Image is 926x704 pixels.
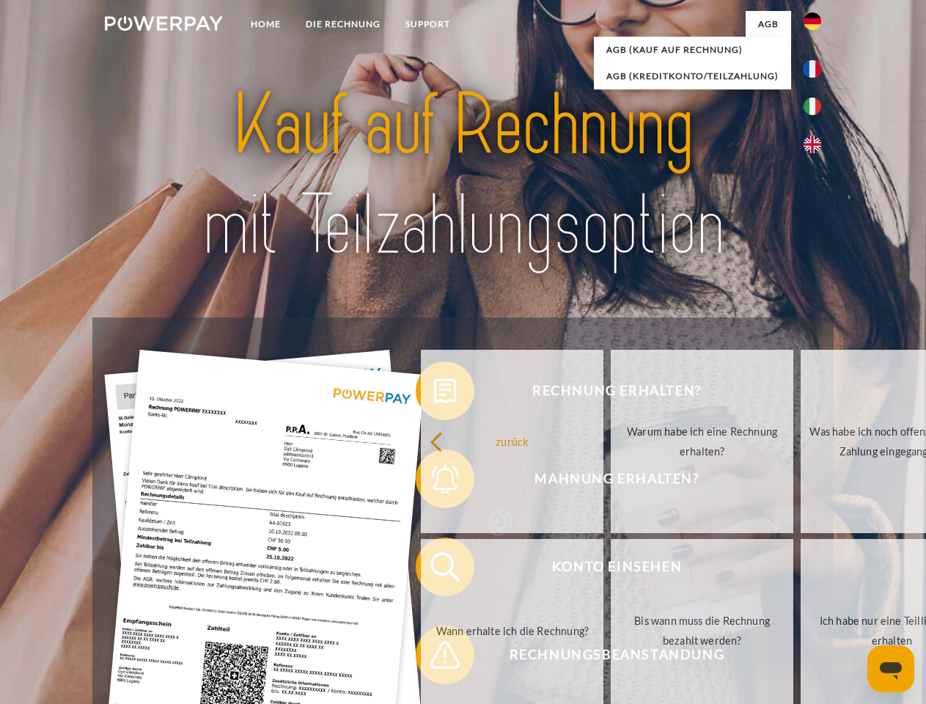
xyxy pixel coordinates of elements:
div: Wann erhalte ich die Rechnung? [430,620,595,640]
a: DIE RECHNUNG [293,11,393,37]
a: Home [238,11,293,37]
a: AGB (Kauf auf Rechnung) [594,37,791,63]
div: Warum habe ich eine Rechnung erhalten? [620,422,784,461]
a: SUPPORT [393,11,463,37]
img: de [804,12,821,30]
img: fr [804,60,821,78]
div: zurück [430,431,595,451]
img: en [804,136,821,153]
img: title-powerpay_de.svg [140,70,786,281]
img: logo-powerpay-white.svg [105,16,223,31]
div: Bis wann muss die Rechnung bezahlt werden? [620,611,784,650]
a: agb [746,11,791,37]
iframe: Schaltfläche zum Öffnen des Messaging-Fensters [867,645,914,692]
a: AGB (Kreditkonto/Teilzahlung) [594,63,791,89]
img: it [804,98,821,115]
